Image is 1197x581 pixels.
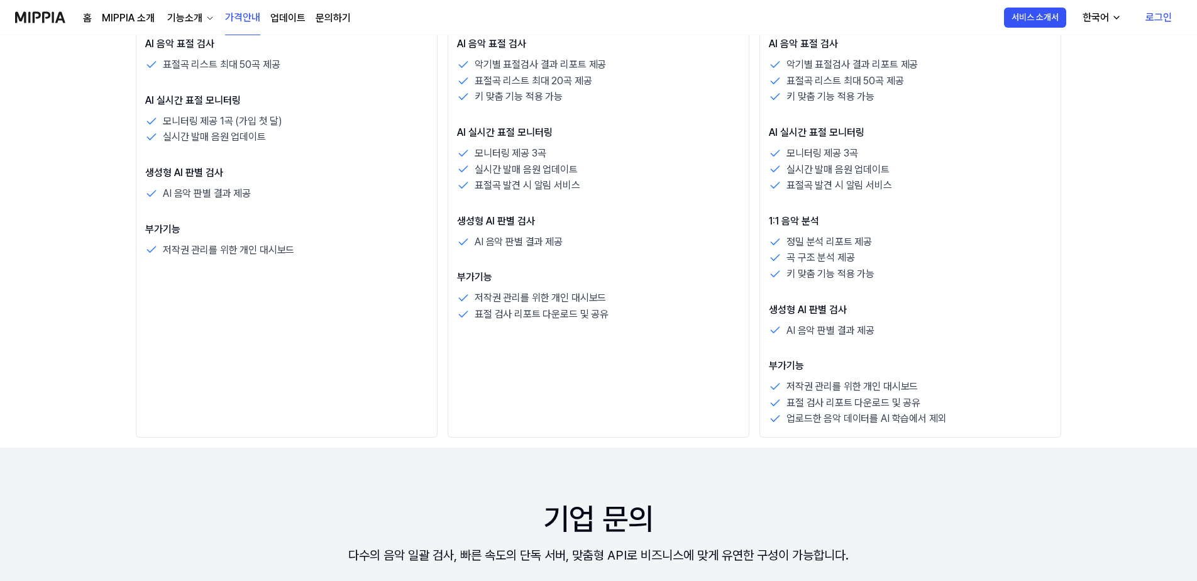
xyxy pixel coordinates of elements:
[769,36,1052,52] p: AI 음악 표절 검사
[316,11,351,26] a: 문의하기
[1080,10,1111,25] div: 한국어
[457,125,740,140] p: AI 실시간 표절 모니터링
[786,250,854,266] p: 곡 구조 분석 제공
[786,57,918,73] p: 악기별 표절검사 결과 리포트 제공
[457,270,740,285] p: 부가기능
[102,11,155,26] a: MIPPIA 소개
[163,242,294,258] p: 저작권 관리를 위한 개인 대시보드
[225,1,260,35] a: 가격안내
[786,145,858,162] p: 모니터링 제공 3곡
[348,545,849,565] div: 다수의 음악 일괄 검사, 빠른 속도의 단독 서버, 맞춤형 API로 비즈니스에 맞게 유연한 구성이 가능합니다.
[786,73,903,89] p: 표절곡 리스트 최대 50곡 제공
[145,36,428,52] p: AI 음악 표절 검사
[786,411,946,427] p: 업로드한 음악 데이터를 AI 학습에서 제외
[145,222,428,237] p: 부가기능
[1073,5,1129,30] button: 한국어
[475,89,563,105] p: 키 맞춤 기능 적용 가능
[457,214,740,229] p: 생성형 AI 판별 검사
[163,113,282,130] p: 모니터링 제공 1곡 (가입 첫 달)
[786,379,918,395] p: 저작권 관리를 위한 개인 대시보드
[163,129,266,145] p: 실시간 발매 음원 업데이트
[786,395,920,411] p: 표절 검사 리포트 다운로드 및 공유
[163,57,280,73] p: 표절곡 리스트 최대 50곡 제공
[165,11,205,26] div: 기능소개
[786,234,872,250] p: 정밀 분석 리포트 제공
[475,162,578,178] p: 실시간 발매 음원 업데이트
[270,11,306,26] a: 업데이트
[475,290,606,306] p: 저작권 관리를 위한 개인 대시보드
[769,125,1052,140] p: AI 실시간 표절 모니터링
[1004,8,1066,28] button: 서비스 소개서
[769,358,1052,373] p: 부가기능
[786,323,874,339] p: AI 음악 판별 결과 제공
[475,57,606,73] p: 악기별 표절검사 결과 리포트 제공
[543,498,654,540] div: 기업 문의
[475,234,563,250] p: AI 음악 판별 결과 제공
[769,214,1052,229] p: 1:1 음악 분석
[457,36,740,52] p: AI 음악 표절 검사
[475,177,580,194] p: 표절곡 발견 시 알림 서비스
[786,162,890,178] p: 실시간 발매 음원 업데이트
[145,93,428,108] p: AI 실시간 표절 모니터링
[769,302,1052,318] p: 생성형 AI 판별 검사
[475,73,592,89] p: 표절곡 리스트 최대 20곡 제공
[145,165,428,180] p: 생성형 AI 판별 검사
[475,145,546,162] p: 모니터링 제공 3곡
[475,306,609,323] p: 표절 검사 리포트 다운로드 및 공유
[83,11,92,26] a: 홈
[786,266,874,282] p: 키 맞춤 기능 적용 가능
[786,89,874,105] p: 키 맞춤 기능 적용 가능
[786,177,892,194] p: 표절곡 발견 시 알림 서비스
[165,11,215,26] button: 기능소개
[163,185,251,202] p: AI 음악 판별 결과 제공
